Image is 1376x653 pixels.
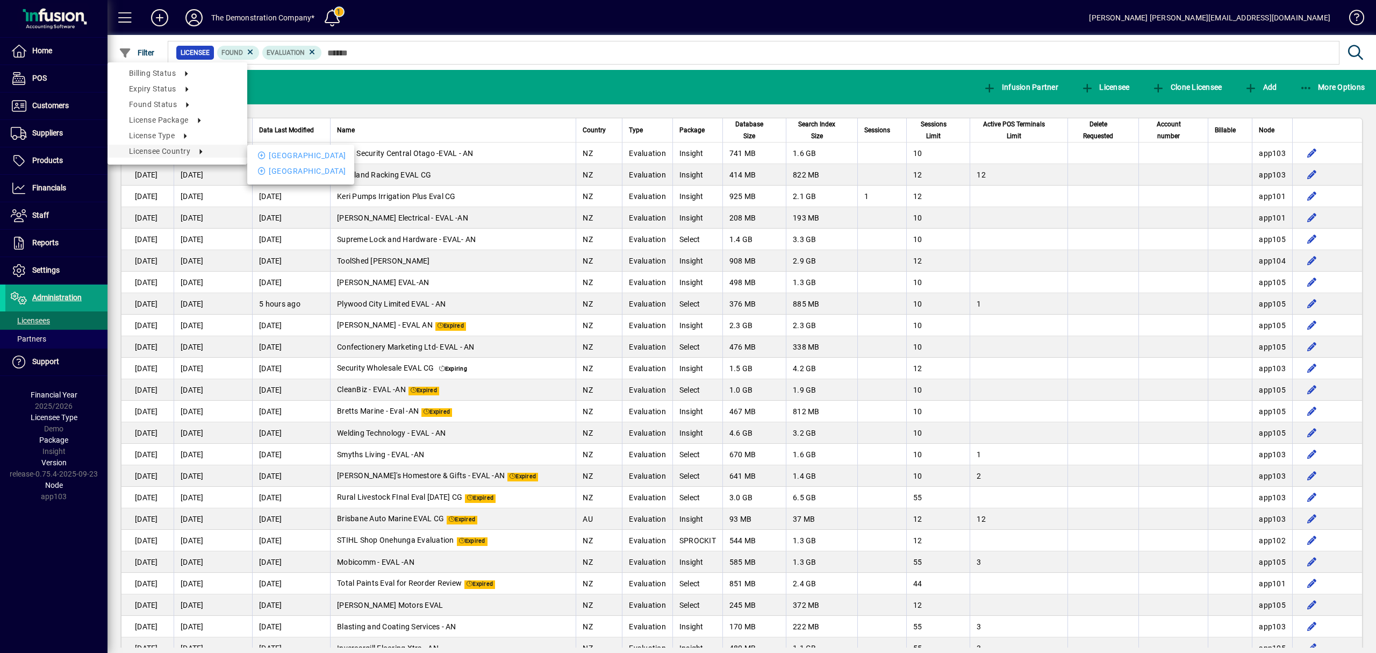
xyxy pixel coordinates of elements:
span: Billing Status [129,69,176,77]
li: [GEOGRAPHIC_DATA] [247,165,354,178]
li: [GEOGRAPHIC_DATA] [247,149,354,162]
span: License package [129,116,189,124]
span: Found Status [129,100,177,109]
span: License Type [129,131,175,140]
span: Expiry status [129,84,176,93]
span: Licensee Country [129,147,190,155]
